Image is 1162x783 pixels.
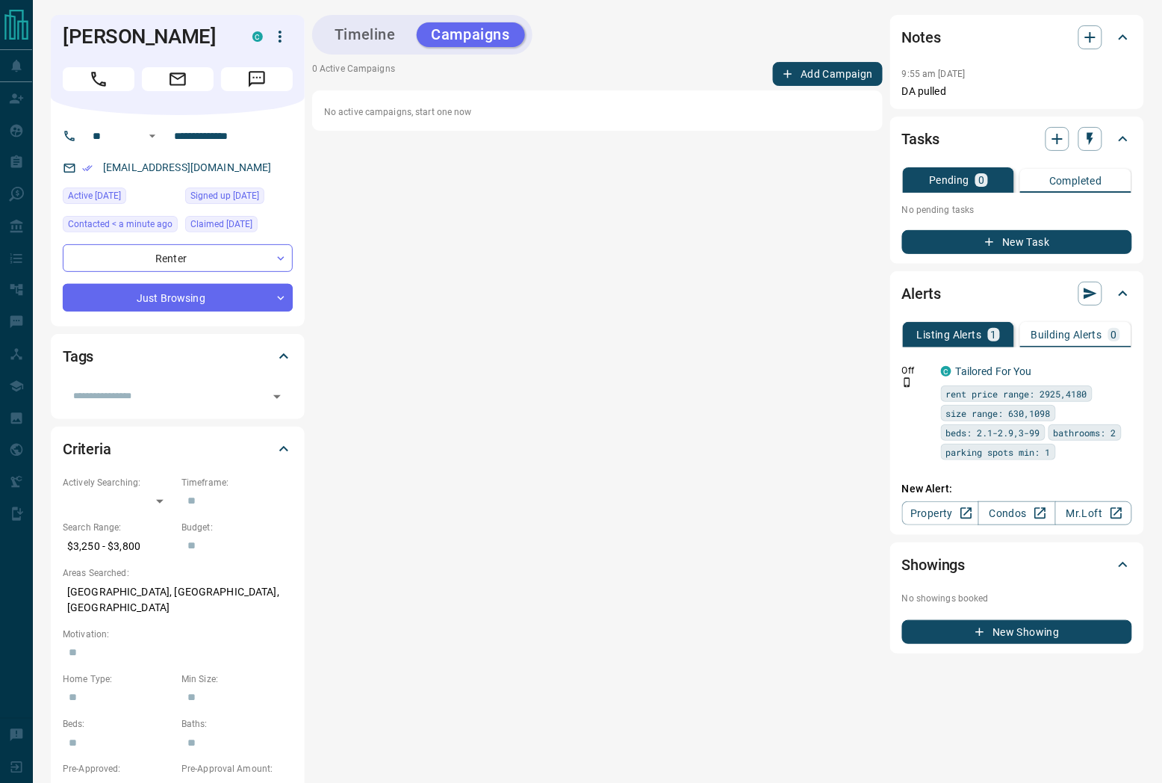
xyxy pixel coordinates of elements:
div: Showings [902,547,1132,583]
button: Open [267,386,288,407]
p: Completed [1049,176,1102,186]
button: Open [143,127,161,145]
span: Signed up [DATE] [190,188,259,203]
div: Tags [63,338,293,374]
p: Baths: [181,717,293,731]
span: Contacted < a minute ago [68,217,173,232]
a: Mr.Loft [1055,501,1132,525]
p: Motivation: [63,628,293,641]
div: Just Browsing [63,284,293,312]
p: Pending [929,175,969,185]
span: Call [63,67,134,91]
p: Areas Searched: [63,566,293,580]
p: DA pulled [902,84,1132,99]
h2: Tags [63,344,93,368]
p: 1 [991,329,997,340]
span: Message [221,67,293,91]
p: $3,250 - $3,800 [63,534,174,559]
span: bathrooms: 2 [1054,425,1116,440]
span: beds: 2.1-2.9,3-99 [946,425,1040,440]
button: New Task [902,230,1132,254]
span: rent price range: 2925,4180 [946,386,1087,401]
p: No pending tasks [902,199,1132,221]
button: Add Campaign [773,62,883,86]
svg: Email Verified [82,163,93,173]
h2: Notes [902,25,941,49]
div: Mon Sep 15 2025 [63,216,178,237]
p: Pre-Approval Amount: [181,762,293,776]
span: size range: 630,1098 [946,406,1051,421]
p: No active campaigns, start one now [324,105,871,119]
h1: [PERSON_NAME] [63,25,230,49]
svg: Push Notification Only [902,377,913,388]
p: No showings booked [902,592,1132,605]
a: Property [902,501,979,525]
p: Off [902,364,932,377]
p: 0 [1111,329,1117,340]
div: Criteria [63,431,293,467]
h2: Tasks [902,127,939,151]
p: Beds: [63,717,174,731]
p: 0 [978,175,984,185]
div: Sat Sep 13 2025 [63,188,178,208]
p: New Alert: [902,481,1132,497]
span: Claimed [DATE] [190,217,252,232]
p: 0 Active Campaigns [312,62,395,86]
div: Sat Sep 13 2025 [185,188,293,208]
a: Condos [978,501,1055,525]
button: Timeline [320,22,411,47]
button: New Showing [902,620,1132,644]
h2: Criteria [63,437,111,461]
p: Search Range: [63,521,174,534]
div: Sat Sep 13 2025 [185,216,293,237]
p: Budget: [181,521,293,534]
div: Renter [63,244,293,272]
p: Actively Searching: [63,476,174,489]
div: condos.ca [941,366,951,377]
div: condos.ca [252,31,263,42]
span: Email [142,67,214,91]
p: Listing Alerts [917,329,982,340]
h2: Alerts [902,282,941,306]
p: Pre-Approved: [63,762,174,776]
div: Tasks [902,121,1132,157]
p: 9:55 am [DATE] [902,69,966,79]
button: Campaigns [417,22,525,47]
p: [GEOGRAPHIC_DATA], [GEOGRAPHIC_DATA], [GEOGRAPHIC_DATA] [63,580,293,620]
p: Timeframe: [181,476,293,489]
h2: Showings [902,553,966,577]
div: Notes [902,19,1132,55]
p: Building Alerts [1031,329,1102,340]
span: parking spots min: 1 [946,445,1051,459]
p: Min Size: [181,672,293,686]
p: Home Type: [63,672,174,686]
div: Alerts [902,276,1132,312]
span: Active [DATE] [68,188,121,203]
a: Tailored For You [956,365,1032,377]
a: [EMAIL_ADDRESS][DOMAIN_NAME] [103,161,272,173]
